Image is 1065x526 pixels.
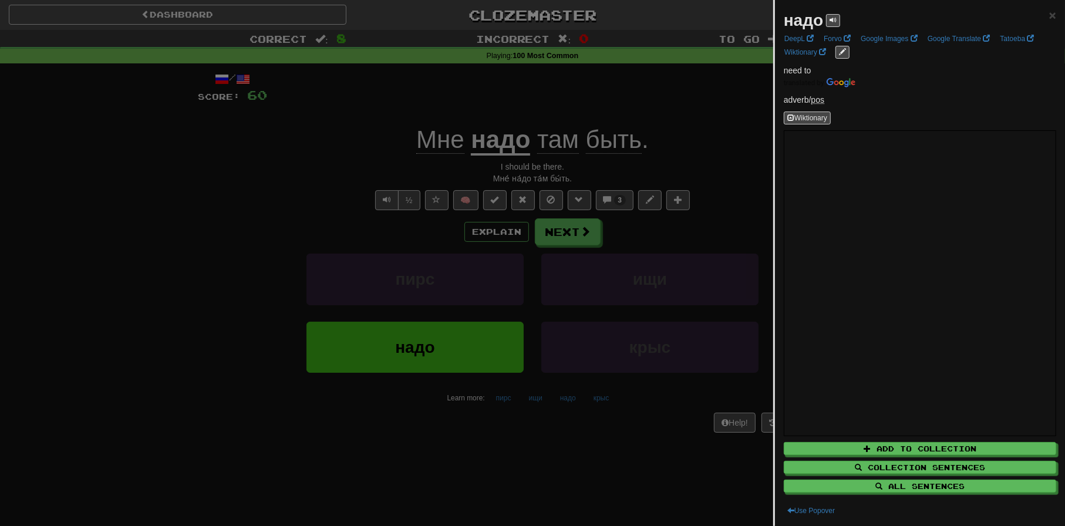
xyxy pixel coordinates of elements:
button: All Sentences [784,480,1056,493]
span: × [1049,8,1056,22]
a: Google Images [857,32,921,45]
a: DeepL [781,32,817,45]
button: Collection Sentences [784,461,1056,474]
a: Wiktionary [781,46,830,59]
span: need to [784,66,811,75]
button: Wiktionary [784,112,831,124]
button: Close [1049,9,1056,21]
abbr: Degree: Positive, first degree [811,95,825,104]
button: Add to Collection [784,442,1056,455]
a: Tatoeba [997,32,1038,45]
p: adverb / [784,94,1056,106]
a: Google Translate [924,32,994,45]
button: Use Popover [784,504,838,517]
a: Forvo [820,32,854,45]
button: edit links [835,46,850,59]
strong: надо [784,11,823,29]
img: Color short [784,78,855,87]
